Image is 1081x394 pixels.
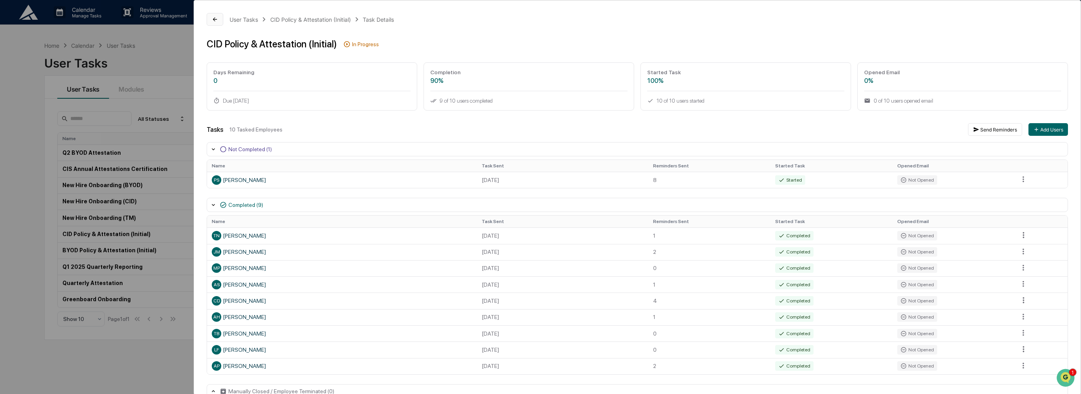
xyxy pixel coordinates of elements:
[213,77,411,84] div: 0
[36,60,130,68] div: Start new chat
[648,160,770,172] th: Reminders Sent
[207,38,337,50] div: CID Policy & Attestation (Initial)
[79,195,96,201] span: Pylon
[24,107,64,113] span: [PERSON_NAME]
[648,309,770,325] td: 1
[864,77,1061,84] div: 0%
[775,329,814,338] div: Completed
[477,244,648,260] td: [DATE]
[647,98,844,104] div: 10 of 10 users started
[214,331,219,336] span: TB
[21,36,130,44] input: Clear
[770,216,893,227] th: Started Task
[16,176,50,184] span: Data Lookup
[893,216,1015,227] th: Opened Email
[430,69,627,75] div: Completion
[430,77,627,84] div: 90%
[16,161,51,169] span: Preclearance
[648,172,770,188] td: 8
[54,158,101,172] a: 🗄️Attestations
[134,62,144,72] button: Start new chat
[770,160,893,172] th: Started Task
[775,247,814,257] div: Completed
[213,265,220,271] span: MP
[213,314,220,320] span: AH
[122,86,144,95] button: See all
[775,345,814,355] div: Completed
[212,296,472,306] div: [PERSON_NAME]
[897,329,937,338] div: Not Opened
[648,244,770,260] td: 2
[864,98,1061,104] div: 0 of 10 users opened email
[212,345,472,355] div: [PERSON_NAME]
[213,98,411,104] div: Due [DATE]
[213,233,220,238] span: TN
[24,128,64,135] span: [PERSON_NAME]
[477,260,648,276] td: [DATE]
[775,312,814,322] div: Completed
[897,263,937,273] div: Not Opened
[775,231,814,240] div: Completed
[212,312,472,322] div: [PERSON_NAME]
[70,128,86,135] span: [DATE]
[8,87,51,94] div: Past conversations
[207,160,477,172] th: Name
[775,361,814,371] div: Completed
[775,263,814,273] div: Completed
[70,107,86,113] span: [DATE]
[207,216,477,227] th: Name
[212,280,472,289] div: [PERSON_NAME]
[228,202,263,208] div: Completed (9)
[57,162,64,168] div: 🗄️
[477,172,648,188] td: [DATE]
[775,296,814,306] div: Completed
[214,282,220,287] span: AS
[230,126,962,133] div: 10 Tasked Employees
[648,325,770,341] td: 0
[213,298,220,304] span: CD
[648,260,770,276] td: 0
[5,173,53,187] a: 🔎Data Lookup
[477,293,648,309] td: [DATE]
[270,16,351,23] div: CID Policy & Attestation (Initial)
[8,121,21,133] img: Jack Rasmussen
[648,293,770,309] td: 4
[16,129,22,135] img: 1746055101610-c473b297-6a78-478c-a979-82029cc54cd1
[213,69,411,75] div: Days Remaining
[214,347,219,353] span: LF
[214,177,219,183] span: PS
[8,162,14,168] div: 🖐️
[775,175,805,185] div: Started
[648,341,770,358] td: 0
[864,69,1061,75] div: Opened Email
[212,329,472,338] div: [PERSON_NAME]
[352,41,379,47] div: In Progress
[477,276,648,293] td: [DATE]
[897,175,937,185] div: Not Opened
[66,128,68,135] span: •
[5,158,54,172] a: 🖐️Preclearance
[56,195,96,201] a: Powered byPylon
[212,263,472,273] div: [PERSON_NAME]
[214,363,220,369] span: AP
[647,69,844,75] div: Started Task
[897,345,937,355] div: Not Opened
[1028,123,1068,136] button: Add Users
[477,227,648,244] td: [DATE]
[647,77,844,84] div: 100%
[8,16,144,29] p: How can we help?
[477,358,648,374] td: [DATE]
[477,309,648,325] td: [DATE]
[897,296,937,306] div: Not Opened
[477,325,648,341] td: [DATE]
[17,60,31,74] img: 8933085812038_c878075ebb4cc5468115_72.jpg
[230,16,258,23] div: User Tasks
[207,126,223,133] div: Tasks
[66,107,68,113] span: •
[648,227,770,244] td: 1
[897,247,937,257] div: Not Opened
[228,146,272,152] div: Not Completed (1)
[212,247,472,257] div: [PERSON_NAME]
